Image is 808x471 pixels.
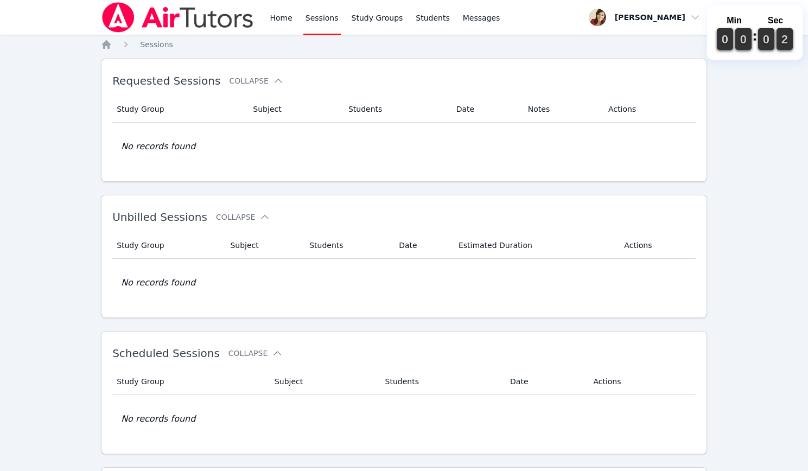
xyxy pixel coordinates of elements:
th: Study Group [112,232,224,259]
th: Study Group [112,368,268,395]
th: Actions [602,96,696,123]
span: Unbilled Sessions [112,211,207,224]
button: Collapse [228,348,283,359]
a: Sessions [140,39,173,50]
td: No records found [112,259,696,307]
th: Students [379,368,504,395]
td: No records found [112,395,696,443]
th: Subject [268,368,379,395]
span: Requested Sessions [112,74,220,87]
th: Study Group [112,96,246,123]
th: Date [392,232,452,259]
td: No records found [112,123,696,170]
button: Collapse [229,75,283,86]
span: Sessions [140,40,173,49]
th: Notes [521,96,602,123]
th: Actions [618,232,696,259]
button: Collapse [216,212,270,222]
th: Students [342,96,450,123]
th: Subject [246,96,342,123]
th: Estimated Duration [452,232,618,259]
th: Date [504,368,587,395]
th: Date [450,96,521,123]
th: Subject [224,232,303,259]
img: Air Tutors [101,2,255,33]
nav: Breadcrumb [101,39,707,50]
th: Actions [587,368,696,395]
span: Scheduled Sessions [112,347,220,360]
th: Students [303,232,392,259]
span: Messages [463,12,500,23]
